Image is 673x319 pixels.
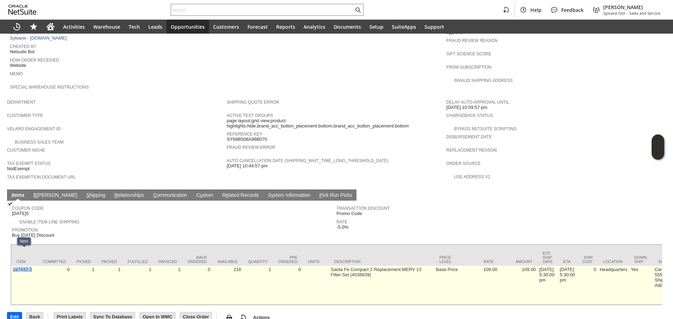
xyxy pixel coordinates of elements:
[271,192,274,198] span: y
[266,192,312,199] a: System Information
[446,51,491,56] a: Sift Science Score
[336,206,390,211] a: Transaction Discount
[652,147,664,160] span: Oracle Guided Learning Widget. To move around, please hold and drag
[38,266,72,305] td: 0
[144,20,166,34] a: Leads
[227,137,267,142] span: SY68B508A98B070
[212,266,243,305] td: 218
[182,266,212,305] td: 0
[43,259,66,264] div: Committed
[77,259,91,264] div: Picked
[334,259,429,264] div: Description
[598,266,629,305] td: Headquarters
[563,259,571,264] div: ETA
[171,23,205,30] span: Opportunities
[227,113,273,118] a: Active Test Groups
[504,259,532,264] div: Amount
[434,266,461,305] td: Base Price
[151,192,189,199] a: Communication
[89,20,124,34] a: Warehouse
[124,20,144,34] a: Tech
[446,105,487,110] span: [DATE] 10:59:57 pm
[446,134,492,139] a: Disbursement Date
[10,35,68,41] a: Sylvane - [DOMAIN_NAME]
[369,23,383,30] span: Setup
[20,220,79,224] a: Enable Item Line Shipping
[603,11,625,16] span: Sylvane Old
[122,266,153,305] td: 1
[13,22,21,31] svg: Recent Records
[227,118,443,129] span: page layout:grid view,product highlights:hide,brand_acc_button_placement:bottom,brand_acc_button_...
[336,224,348,230] span: -5.0%
[243,266,273,305] td: 1
[12,192,13,198] span: I
[561,7,584,13] span: Feedback
[454,78,512,83] a: Invalid Shipping Address
[227,132,262,137] a: Reference Key
[12,228,38,233] a: Promotion
[446,100,509,105] a: Delay Auto-Approval Until
[209,20,243,34] a: Customers
[446,161,481,166] a: Order Source
[634,255,648,264] div: Down. Ship
[319,192,322,198] span: P
[248,259,268,264] div: Quantity
[276,23,295,30] span: Reports
[12,206,44,211] a: Coupon Code
[34,192,37,198] span: B
[388,20,420,34] a: SuiteApps
[454,174,490,179] a: Use Address V2
[129,23,140,30] span: Tech
[530,7,542,13] span: Help
[7,100,36,105] a: Department
[213,23,239,30] span: Customers
[16,259,32,264] div: Item
[12,211,29,216] span: [DATE]5
[247,23,268,30] span: Forecast
[446,148,497,153] a: Replacement reason
[273,266,303,305] td: 0
[318,192,354,199] a: Pick Run Picks
[102,259,117,264] div: Packed
[354,6,362,14] svg: Search
[329,20,365,34] a: Documents
[93,23,120,30] span: Warehouse
[220,192,260,199] a: Related Records
[446,38,497,43] a: Fraud Review Reason
[365,20,388,34] a: Setup
[538,266,558,305] td: [DATE] 5:30:00 pm
[299,20,329,34] a: Analytics
[499,266,538,305] td: 109.00
[392,23,416,30] span: SuiteApps
[96,266,122,305] td: 1
[7,201,13,207] img: Checked
[128,259,148,264] div: Fulfilled
[227,145,276,150] a: Fraud Review Error
[59,20,89,34] a: Activities
[329,266,434,305] td: Santa Fe Compact 2 Replacement MERV 13 Filter Set (4038839)
[466,259,494,264] div: Rate
[10,71,23,76] a: Memo
[308,259,324,264] div: Units
[148,23,162,30] span: Leads
[454,126,516,131] a: Bypass NetSuite Scripting
[629,266,653,305] td: Yes
[166,20,209,34] a: Opportunities
[13,267,32,272] a: sa7442-2
[653,191,662,199] a: Unrolled view on
[84,192,107,199] a: Shipping
[424,23,444,30] span: Support
[226,192,229,198] span: e
[543,251,553,264] div: Est. Ship Date
[10,192,26,199] a: Items
[629,11,660,16] span: Sales and Service
[46,22,55,31] svg: Home
[113,192,146,199] a: Relationships
[25,20,42,34] div: Shortcuts
[582,255,593,264] div: Ship Cost
[10,85,89,90] a: Special Warehouse Instructions
[10,58,59,63] a: How Order Received
[72,266,96,305] td: 1
[7,166,29,172] span: NotExempt
[227,100,279,105] a: Shipping Quote Error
